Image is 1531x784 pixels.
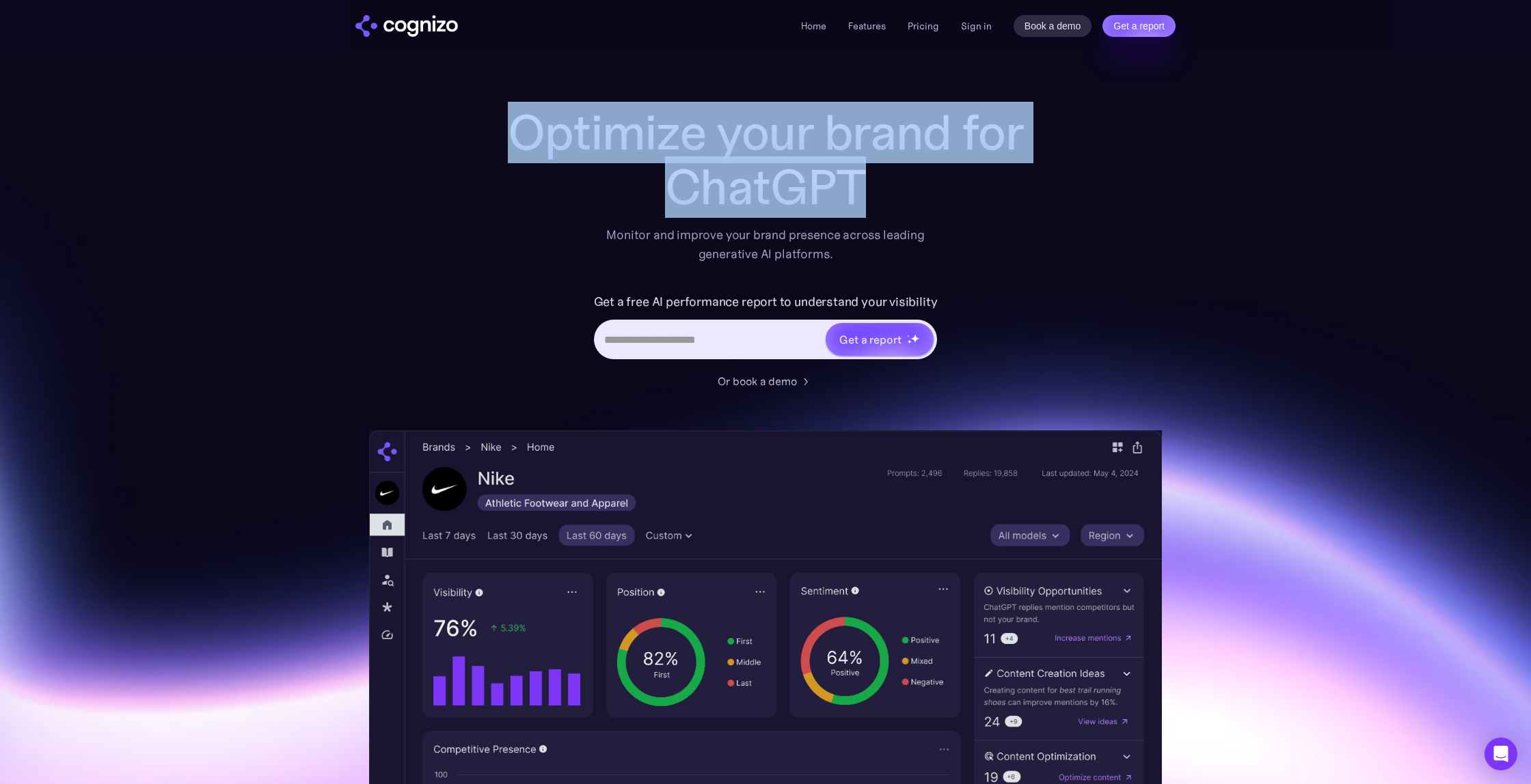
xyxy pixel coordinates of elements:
[1014,15,1092,37] a: Book a demo
[1102,15,1176,37] a: Get a report
[839,331,901,348] div: Get a report
[594,291,938,366] form: Hero URL Input Form
[907,335,909,337] img: star
[1485,738,1517,770] div: Open Intercom Messenger
[597,225,934,264] div: Monitor and improve your brand presence across leading generative AI platforms.
[801,20,826,32] a: Home
[355,15,458,37] img: cognizo logo
[961,18,992,34] a: Sign in
[908,20,939,32] a: Pricing
[594,291,938,313] label: Get a free AI performance report to understand your visibility
[718,373,813,389] a: Or book a demo
[824,322,935,357] a: Get a reportstarstarstar
[355,15,458,37] a: home
[492,160,1039,214] div: ChatGPT
[848,20,886,32] a: Features
[907,339,912,344] img: star
[492,105,1039,160] h1: Optimize your brand for
[718,373,797,389] div: Or book a demo
[910,334,919,343] img: star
